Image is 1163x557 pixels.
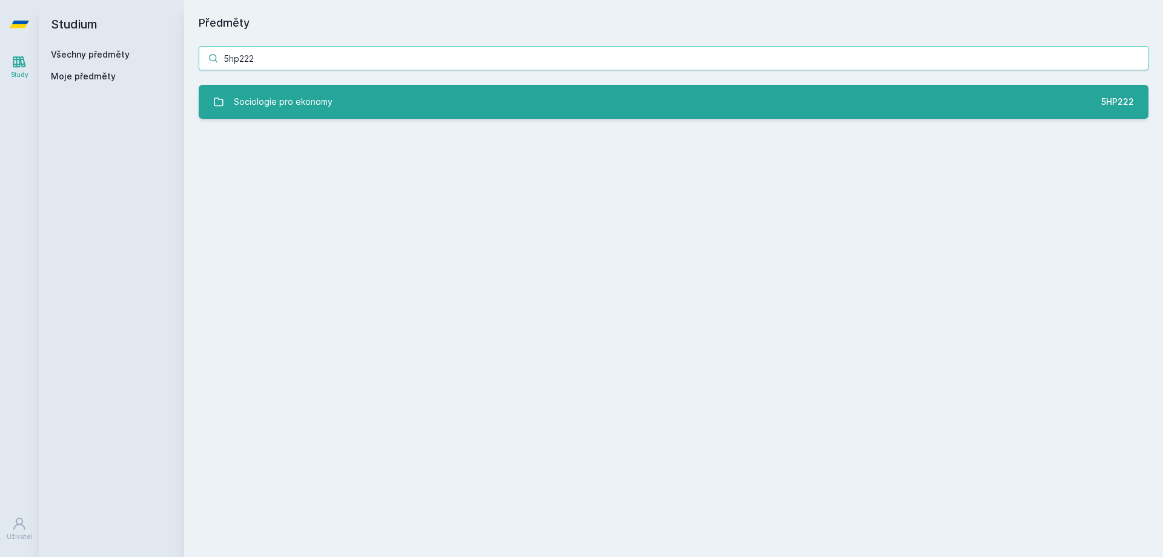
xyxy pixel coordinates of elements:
div: Study [11,70,28,79]
div: Uživatel [7,532,32,541]
a: Study [2,48,36,85]
a: Uživatel [2,510,36,547]
a: Všechny předměty [51,49,130,59]
input: Název nebo ident předmětu… [199,46,1148,70]
span: Moje předměty [51,70,116,82]
h1: Předměty [199,15,1148,32]
a: Sociologie pro ekonomy 5HP222 [199,85,1148,119]
div: Sociologie pro ekonomy [234,90,333,114]
div: 5HP222 [1101,96,1134,108]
